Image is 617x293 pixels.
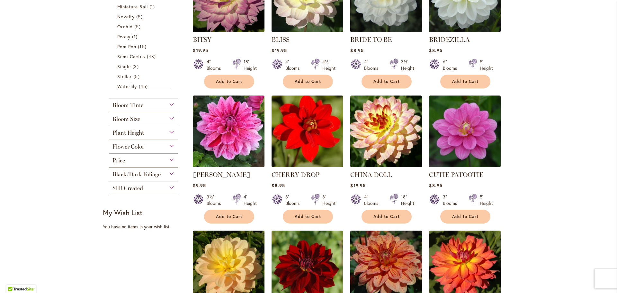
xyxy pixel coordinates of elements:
[322,59,335,71] div: 4½' Height
[272,162,343,169] a: CHERRY DROP
[147,53,157,60] span: 48
[139,83,149,90] span: 45
[322,194,335,206] div: 3' Height
[401,194,414,206] div: 18" Height
[133,73,141,80] span: 5
[117,53,172,60] a: Semi-Cactus 48
[5,270,23,288] iframe: Launch Accessibility Center
[216,79,242,84] span: Add to Cart
[443,59,461,71] div: 6" Blooms
[112,129,144,136] span: Plant Height
[117,83,137,89] span: Waterlily
[132,63,140,70] span: 3
[429,182,442,188] span: $8.95
[272,96,343,167] img: CHERRY DROP
[272,27,343,33] a: BLISS
[193,36,211,43] a: BITSY
[429,36,470,43] a: BRIDEZILLA
[149,3,156,10] span: 1
[117,13,172,20] a: Novelty 5
[138,43,148,50] span: 15
[272,171,319,179] a: CHERRY DROP
[429,96,501,167] img: CUTIE PATOOTIE
[373,214,400,219] span: Add to Cart
[112,115,140,123] span: Bloom Size
[117,83,172,90] a: Waterlily 45
[440,210,490,224] button: Add to Cart
[429,162,501,169] a: CUTIE PATOOTIE
[401,59,414,71] div: 3½' Height
[117,23,172,30] a: Orchid 5
[283,210,333,224] button: Add to Cart
[480,194,493,206] div: 5' Height
[350,162,422,169] a: CHINA DOLL
[103,208,142,217] strong: My Wish List
[285,59,303,71] div: 4" Blooms
[285,194,303,206] div: 3" Blooms
[272,36,290,43] a: BLISS
[117,63,172,70] a: Single 3
[295,214,321,219] span: Add to Cart
[362,75,412,88] button: Add to Cart
[112,185,143,192] span: SID Created
[429,171,483,179] a: CUTIE PATOOTIE
[440,75,490,88] button: Add to Cart
[112,157,125,164] span: Price
[117,63,131,69] span: Single
[350,171,392,179] a: CHINA DOLL
[244,194,257,206] div: 4' Height
[136,13,144,20] span: 5
[350,96,422,167] img: CHINA DOLL
[373,79,400,84] span: Add to Cart
[117,53,145,60] span: Semi-Cactus
[452,214,478,219] span: Add to Cart
[132,33,139,40] span: 1
[283,75,333,88] button: Add to Cart
[117,43,172,50] a: Pom Pon 15
[193,47,208,53] span: $19.95
[272,182,285,188] span: $8.95
[244,59,257,71] div: 18" Height
[112,171,161,178] span: Black/Dark Foliage
[207,194,225,206] div: 3½" Blooms
[350,27,422,33] a: BRIDE TO BE
[112,143,144,150] span: Flower Color
[117,73,132,79] span: Stellar
[193,27,264,33] a: BITSY
[117,3,172,10] a: Miniature Ball 1
[272,47,287,53] span: $19.95
[193,96,264,167] img: CHA CHING
[117,23,133,30] span: Orchid
[362,210,412,224] button: Add to Cart
[117,73,172,80] a: Stellar 5
[204,210,254,224] button: Add to Cart
[204,75,254,88] button: Add to Cart
[364,194,382,206] div: 4" Blooms
[350,36,392,43] a: BRIDE TO BE
[295,79,321,84] span: Add to Cart
[429,47,442,53] span: $8.95
[112,102,143,109] span: Bloom Time
[117,33,130,40] span: Peony
[193,162,264,169] a: CHA CHING
[364,59,382,71] div: 4" Blooms
[429,27,501,33] a: BRIDEZILLA
[193,171,250,179] a: [PERSON_NAME]
[117,43,136,50] span: Pom Pon
[480,59,493,71] div: 5' Height
[103,224,189,230] div: You have no items in your wish list.
[117,14,135,20] span: Novelty
[134,23,142,30] span: 5
[443,194,461,206] div: 3" Blooms
[193,182,206,188] span: $9.95
[117,33,172,40] a: Peony 1
[216,214,242,219] span: Add to Cart
[117,4,148,10] span: Miniature Ball
[207,59,225,71] div: 4" Blooms
[452,79,478,84] span: Add to Cart
[350,47,363,53] span: $8.95
[350,182,365,188] span: $19.95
